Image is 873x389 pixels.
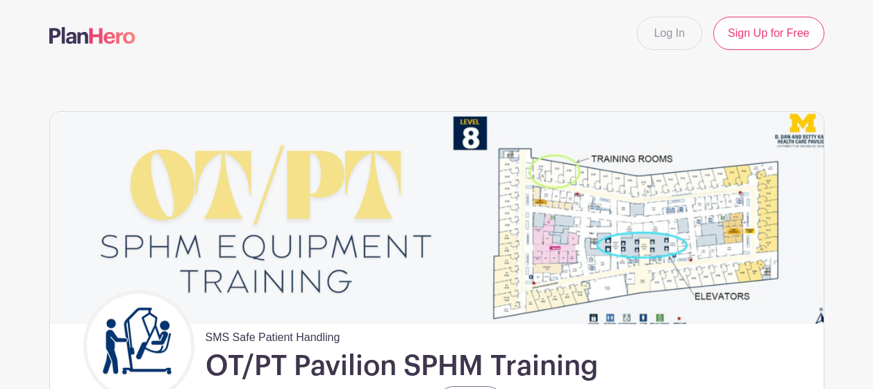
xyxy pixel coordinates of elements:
img: event_banner_9671.png [50,112,824,324]
span: SMS Safe Patient Handling [206,324,340,346]
h1: OT/PT Pavilion SPHM Training [206,349,598,383]
a: Log In [637,17,702,50]
a: Sign Up for Free [713,17,824,50]
img: logo-507f7623f17ff9eddc593b1ce0a138ce2505c220e1c5a4e2b4648c50719b7d32.svg [49,27,135,44]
